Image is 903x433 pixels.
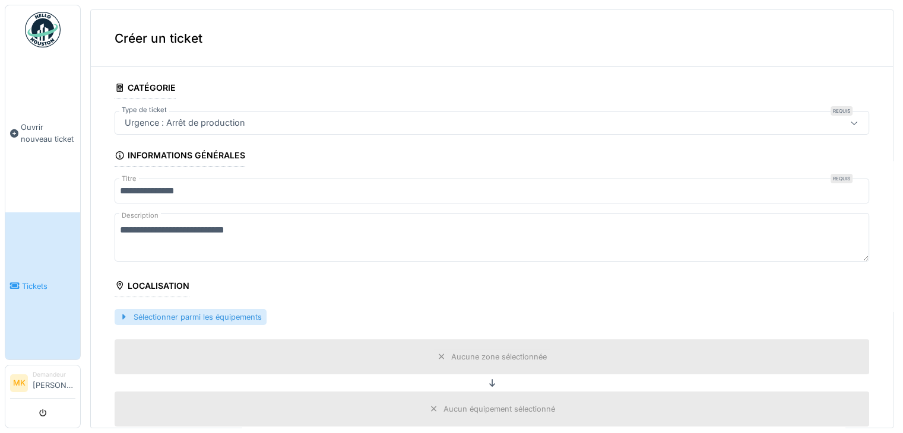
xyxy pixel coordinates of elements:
div: Aucune zone sélectionnée [451,351,547,362]
div: Catégorie [115,79,176,99]
div: Requis [831,106,853,116]
div: Demandeur [33,370,75,379]
li: MK [10,374,28,392]
div: Informations générales [115,147,245,167]
span: Ouvrir nouveau ticket [21,122,75,144]
label: Description [119,208,161,223]
span: Tickets [22,281,75,292]
img: Badge_color-CXgf-gQk.svg [25,12,61,47]
div: Sélectionner parmi les équipements [115,309,267,325]
div: Créer un ticket [91,10,893,67]
div: Aucun équipement sélectionné [443,403,555,415]
label: Titre [119,174,139,184]
a: MK Demandeur[PERSON_NAME] [10,370,75,399]
div: Requis [831,174,853,183]
a: Ouvrir nouveau ticket [5,54,80,212]
a: Tickets [5,212,80,359]
label: Type de ticket [119,105,169,115]
li: [PERSON_NAME] [33,370,75,396]
div: Urgence : Arrêt de production [120,116,250,129]
div: Localisation [115,277,189,297]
